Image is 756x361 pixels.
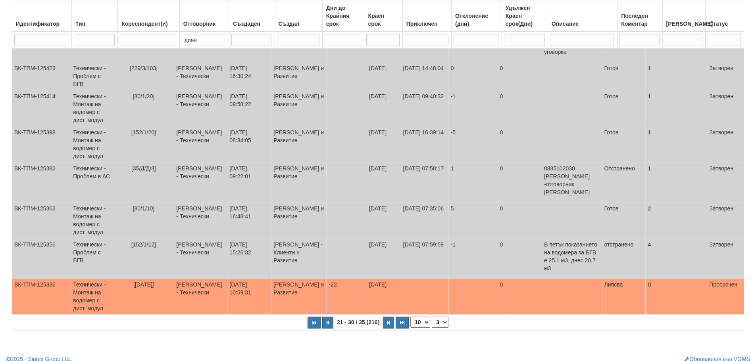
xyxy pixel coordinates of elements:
td: 0 [498,202,542,239]
th: Създал: No sort applied, activate to apply an ascending sort [275,0,322,32]
td: 0 [498,126,542,162]
td: ВК-ТПМ-125362 [12,202,71,239]
td: ВК-ТПМ-125336 [12,279,71,315]
div: Идентификатор [14,18,69,29]
td: Затворен [707,202,744,239]
td: [DATE] [367,239,401,279]
th: Удължен Краен срок(Дни): No sort applied, activate to apply an ascending sort [502,0,548,32]
td: [DATE] [367,202,401,239]
div: Създал [277,18,320,29]
th: Отклонение (дни): No sort applied, activate to apply an ascending sort [451,0,502,32]
td: [PERSON_NAME] и Развитие [271,162,327,202]
td: 2 [646,202,707,239]
td: 0 [498,239,542,279]
span: Готов [604,129,619,136]
td: Затворен [707,239,744,279]
td: ВК-ТПМ-125423 [12,62,71,90]
td: Затворен [707,126,744,162]
td: [DATE] 08:34:05 [227,126,271,162]
div: Тип [74,18,115,29]
span: [[DATE]] [133,281,154,288]
td: 1 [646,126,707,162]
td: [PERSON_NAME] - Технически [174,126,227,162]
span: [80/1/10] [133,205,155,212]
span: Готов [604,93,619,99]
button: Предишна страница [322,317,333,329]
td: -1 [448,90,498,126]
td: Технически - Монтаж на водомер с дист. модул [71,126,113,162]
th: Описание: No sort applied, activate to apply an ascending sort [548,0,617,32]
span: Липсва [604,281,623,288]
div: Създаден [231,18,273,29]
span: [152/1/20] [131,129,156,136]
td: [DATE] [367,162,401,202]
button: Последна страница [396,317,409,329]
td: [DATE] 07:35:06 [401,202,448,239]
td: [PERSON_NAME] - Технически [174,202,227,239]
th: Създаден: No sort applied, activate to apply an ascending sort [229,0,275,32]
td: Затворен [707,62,744,90]
td: [PERSON_NAME] - Технически [174,90,227,126]
td: -1 [448,239,498,279]
span: [35/Д/Д/3] [131,165,156,172]
span: -22 [329,281,337,288]
td: Технически - Проблем в АС [71,162,113,202]
span: [80/1/20] [133,93,155,99]
td: ВК-ТПМ-125356 [12,239,71,279]
div: Описание [550,18,615,29]
select: Брой редове на страница [410,317,430,328]
td: [DATE] 07:58:17 [401,162,448,202]
td: [DATE] 14:48:04 [401,62,448,90]
td: 1 [646,90,707,126]
td: [DATE] 09:40:32 [401,90,448,126]
td: [PERSON_NAME] - Технически [174,162,227,202]
td: [DATE] [367,90,401,126]
td: Затворен [707,90,744,126]
span: 21 - 30 / 35 (216) [335,319,381,325]
td: Технически - Монтаж на водомер с дист. модул [71,202,113,239]
td: 0 [498,162,542,202]
td: Технически - Монтаж на водомер с дист. модул [71,90,113,126]
th: Отговорник: No sort applied, activate to apply an ascending sort [179,0,229,32]
span: Готов [604,65,619,71]
td: Просрочен [707,279,744,315]
button: Първа страница [308,317,321,329]
div: Отговорник [182,18,227,29]
td: [DATE] 15:26:32 [227,239,271,279]
div: Дни до Крайния срок [325,2,362,29]
div: Краен срок [366,10,400,29]
td: 5 [448,202,498,239]
td: Затворен [707,162,744,202]
span: Отстранено [604,165,635,172]
td: Технически - Монтаж на водомер с дист. модул [71,279,113,315]
th: Статус: No sort applied, activate to apply an ascending sort [705,0,744,32]
th: Кореспондент(и): No sort applied, activate to apply an ascending sort [118,0,180,32]
td: [PERSON_NAME] - Технически [174,62,227,90]
span: Готов [604,205,619,212]
td: [PERSON_NAME] и Развитие [271,202,327,239]
td: [DATE] [367,62,401,90]
td: 1 [448,162,498,202]
span: [229/3/103] [130,65,158,71]
div: Последен Коментар [619,10,660,29]
td: [PERSON_NAME] - Технически [174,279,227,315]
td: 0 [646,279,707,315]
td: 0 [448,62,498,90]
td: Технически - Проблем с БГВ [71,239,113,279]
td: 1 [646,62,707,90]
td: [DATE] 10:59:31 [227,279,271,315]
th: Идентификатор: No sort applied, activate to apply an ascending sort [12,0,72,32]
td: [PERSON_NAME] и Развитие [271,90,327,126]
span: отстранено [604,241,634,248]
div: Статус [708,18,742,29]
td: [DATE] 16:30:24 [227,62,271,90]
p: В петък показанието на водомера за БГВ е 25.1 м3, днес 20.7 м3 [544,241,600,272]
th: Приключен: No sort applied, activate to apply an ascending sort [402,0,451,32]
p: 0885102030 [PERSON_NAME] -отговорник [PERSON_NAME] [544,164,600,196]
div: Приключен [405,18,449,29]
td: [DATE] [367,126,401,162]
div: Кореспондент(и) [120,18,177,29]
div: [PERSON_NAME] [665,18,703,29]
td: [PERSON_NAME] и Развитие [271,126,327,162]
th: Дни до Крайния срок: No sort applied, activate to apply an ascending sort [322,0,364,32]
